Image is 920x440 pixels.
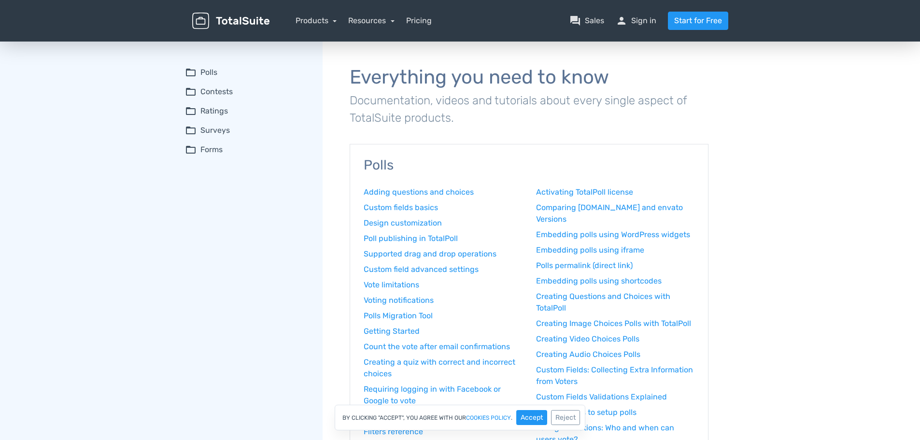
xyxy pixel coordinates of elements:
a: Resources [348,16,395,25]
a: Pricing [406,15,432,27]
span: question_answer [569,15,581,27]
a: personSign in [616,15,656,27]
a: Count the vote after email confirmations [364,341,522,353]
a: Custom fields basics [364,202,522,213]
h3: Polls [364,158,694,173]
span: folder_open [185,105,197,117]
span: folder_open [185,125,197,136]
a: Custom Fields: Collecting Extra Information from Voters [536,364,694,387]
a: Poll publishing in TotalPoll [364,233,522,244]
span: folder_open [185,86,197,98]
a: Requiring logging in with Facebook or Google to vote [364,383,522,407]
a: Start for Free [668,12,728,30]
a: Creating Audio Choices Polls [536,349,694,360]
a: Custom field advanced settings [364,264,522,275]
a: Comparing [DOMAIN_NAME] and envato Versions [536,202,694,225]
a: Embedding polls using WordPress widgets [536,229,694,241]
a: Getting Started [364,326,522,337]
a: Creating Questions and Choices with TotalPoll [536,291,694,314]
summary: folder_openPolls [185,67,309,78]
a: Activating TotalPoll license [536,186,694,198]
summary: folder_openContests [185,86,309,98]
a: Vote limitations [364,279,522,291]
a: Design customization [364,217,522,229]
h1: Everything you need to know [350,67,708,88]
div: By clicking "Accept", you agree with our . [335,405,585,430]
summary: folder_openRatings [185,105,309,117]
summary: folder_openSurveys [185,125,309,136]
a: Products [296,16,337,25]
a: Embedding polls using iframe [536,244,694,256]
a: Polls Migration Tool [364,310,522,322]
a: Voting notifications [364,295,522,306]
a: Adding questions and choices [364,186,522,198]
a: Polls permalink (direct link) [536,260,694,271]
span: person [616,15,627,27]
a: Creating Video Choices Polls [536,333,694,345]
span: folder_open [185,67,197,78]
p: Documentation, videos and tutorials about every single aspect of TotalSuite products. [350,92,708,127]
a: Supported drag and drop operations [364,248,522,260]
a: Embedding polls using shortcodes [536,275,694,287]
a: Creating Image Choices Polls with TotalPoll [536,318,694,329]
img: TotalSuite for WordPress [192,13,269,29]
a: Creating a quiz with correct and incorrect choices [364,356,522,380]
button: Accept [516,410,547,425]
a: cookies policy [466,415,511,421]
span: folder_open [185,144,197,156]
a: Filters reference [364,426,522,438]
button: Reject [551,410,580,425]
a: Custom Fields Validations Explained [536,391,694,403]
summary: folder_openForms [185,144,309,156]
a: question_answerSales [569,15,604,27]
